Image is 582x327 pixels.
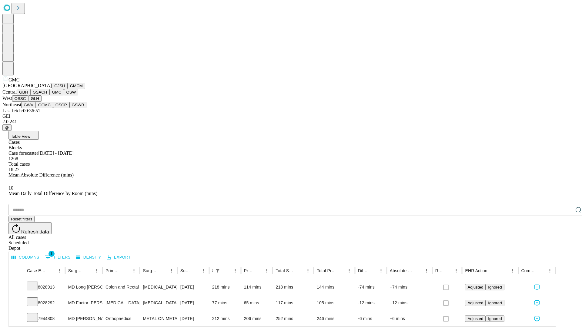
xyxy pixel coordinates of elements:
[212,268,213,273] div: Scheduled In Room Duration
[212,295,238,311] div: 77 mins
[304,266,312,275] button: Menu
[213,266,222,275] div: 1 active filter
[8,216,35,222] button: Reset filters
[55,266,64,275] button: Menu
[8,150,38,156] span: Case forecaster
[508,266,517,275] button: Menu
[467,285,483,289] span: Adjusted
[130,266,138,275] button: Menu
[465,315,486,322] button: Adjusted
[254,266,263,275] button: Sort
[8,185,13,190] span: 10
[167,266,176,275] button: Menu
[8,222,52,234] button: Refresh data
[105,311,137,326] div: Orthopaedics
[8,191,97,196] span: Mean Daily Total Difference by Room (mins)
[465,284,486,290] button: Adjusted
[17,89,30,95] button: GBH
[12,314,21,324] button: Expand
[414,266,422,275] button: Sort
[358,311,384,326] div: -6 mins
[212,279,238,295] div: 218 mins
[486,315,504,322] button: Ignored
[53,102,69,108] button: OSCP
[2,108,40,113] span: Last fetch: 00:36:51
[317,279,352,295] div: 144 mins
[465,268,487,273] div: EHR Action
[2,114,580,119] div: GEI
[27,279,62,295] div: 8028913
[8,156,18,161] span: 1268
[390,279,429,295] div: +74 mins
[180,268,190,273] div: Surgery Date
[68,268,83,273] div: Surgeon Name
[105,268,121,273] div: Primary Service
[143,268,158,273] div: Surgery Name
[2,124,12,131] button: @
[521,268,537,273] div: Comments
[36,102,53,108] button: GCMC
[199,266,208,275] button: Menu
[295,266,304,275] button: Sort
[276,311,311,326] div: 252 mins
[2,96,12,101] span: West
[422,266,431,275] button: Menu
[143,295,174,311] div: [MEDICAL_DATA] PLANNED
[27,311,62,326] div: 7944808
[244,279,270,295] div: 114 mins
[465,300,486,306] button: Adjusted
[336,266,345,275] button: Sort
[28,95,41,102] button: GLH
[368,266,377,275] button: Sort
[43,253,72,262] button: Show filters
[222,266,231,275] button: Sort
[244,268,254,273] div: Predicted In Room Duration
[21,102,36,108] button: GWV
[105,295,137,311] div: [MEDICAL_DATA]
[12,95,28,102] button: OSSC
[2,119,580,124] div: 2.0.241
[105,279,137,295] div: Colon and Rectal Surgery
[486,284,504,290] button: Ignored
[10,253,41,262] button: Select columns
[159,266,167,275] button: Sort
[276,279,311,295] div: 218 mins
[212,311,238,326] div: 212 mins
[317,295,352,311] div: 105 mins
[143,279,174,295] div: [MEDICAL_DATA]
[12,298,21,309] button: Expand
[358,279,384,295] div: -74 mins
[143,311,174,326] div: METAL ON METAL [MEDICAL_DATA]
[48,251,55,257] span: 1
[68,279,99,295] div: MD Long [PERSON_NAME]
[317,311,352,326] div: 246 mins
[358,295,384,311] div: -12 mins
[180,311,206,326] div: [DATE]
[345,266,353,275] button: Menu
[68,295,99,311] div: MD Factor [PERSON_NAME]
[84,266,92,275] button: Sort
[435,268,443,273] div: Resolved in EHR
[2,102,21,107] span: Northeast
[390,295,429,311] div: +12 mins
[191,266,199,275] button: Sort
[30,89,49,95] button: GSACH
[317,268,336,273] div: Total Predicted Duration
[69,102,87,108] button: GSWB
[488,285,502,289] span: Ignored
[488,301,502,305] span: Ignored
[488,316,502,321] span: Ignored
[486,300,504,306] button: Ignored
[390,268,413,273] div: Absolute Difference
[92,266,101,275] button: Menu
[180,295,206,311] div: [DATE]
[11,217,32,221] span: Reset filters
[467,301,483,305] span: Adjusted
[467,316,483,321] span: Adjusted
[27,295,62,311] div: 8028292
[105,253,132,262] button: Export
[21,229,49,234] span: Refresh data
[8,131,39,140] button: Table View
[213,266,222,275] button: Show filters
[75,253,103,262] button: Density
